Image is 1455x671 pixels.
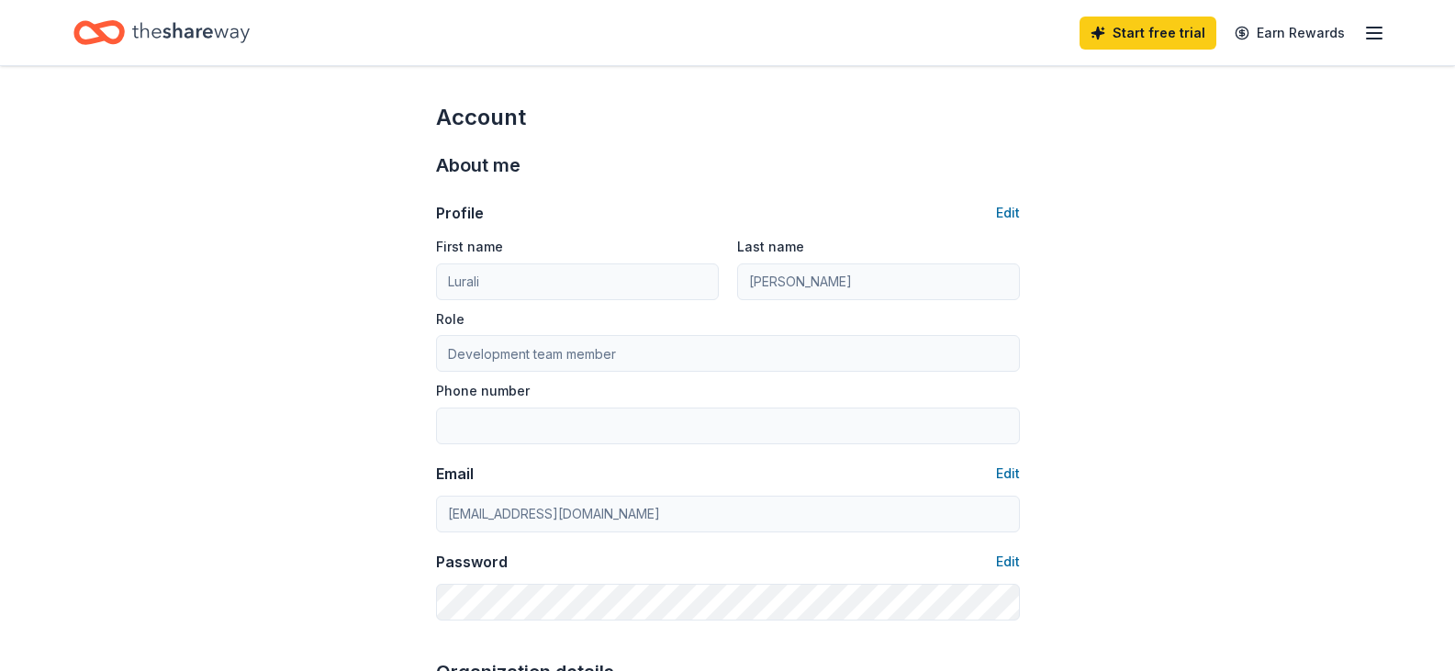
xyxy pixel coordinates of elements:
[436,103,1020,132] div: Account
[737,238,804,256] label: Last name
[996,463,1020,485] button: Edit
[436,382,530,400] label: Phone number
[436,310,464,329] label: Role
[436,202,484,224] div: Profile
[436,151,1020,180] div: About me
[436,238,503,256] label: First name
[996,202,1020,224] button: Edit
[996,551,1020,573] button: Edit
[436,551,508,573] div: Password
[1080,17,1216,50] a: Start free trial
[436,463,474,485] div: Email
[73,11,250,54] a: Home
[1224,17,1356,50] a: Earn Rewards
